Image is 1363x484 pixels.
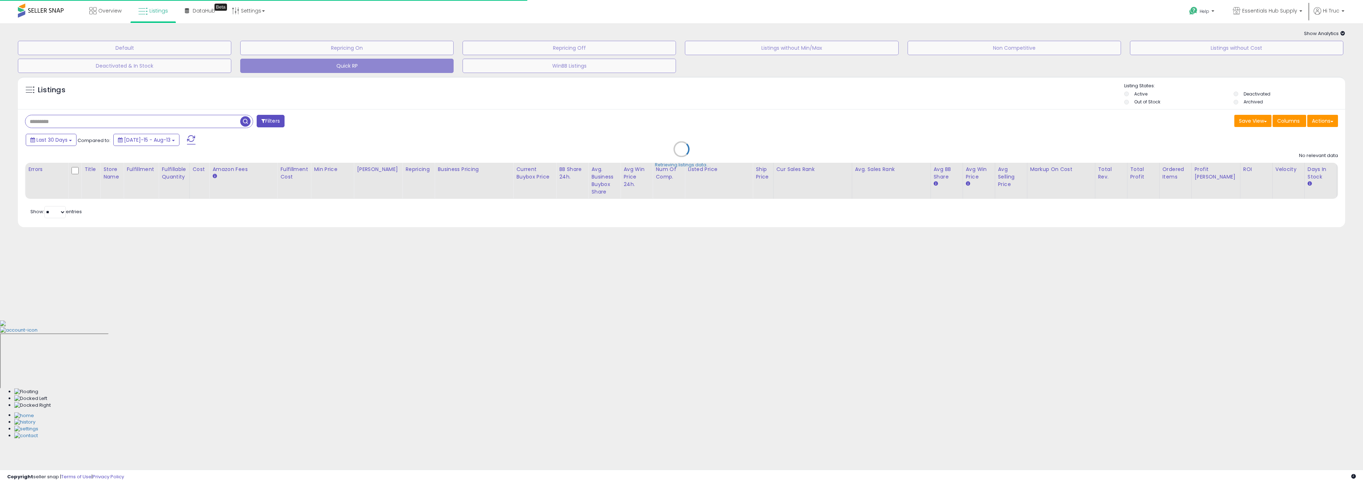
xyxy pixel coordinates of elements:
span: Hi Truc [1323,7,1339,14]
button: Non Competitive [908,41,1121,55]
button: Default [18,41,231,55]
a: Hi Truc [1314,7,1344,23]
img: Floating [14,388,38,395]
button: Repricing On [240,41,454,55]
span: Help [1200,8,1209,14]
span: Listings [149,7,168,14]
span: DataHub [193,7,215,14]
span: Show Analytics [1304,30,1345,37]
img: Home [14,412,34,419]
button: WinBB Listings [463,59,676,73]
img: History [14,419,35,426]
button: Listings without Min/Max [685,41,898,55]
button: Deactivated & In Stock [18,59,231,73]
img: Docked Left [14,395,47,402]
div: Tooltip anchor [214,4,227,11]
div: Retrieving listings data.. [655,162,708,168]
button: Quick RP [240,59,454,73]
img: Contact [14,432,38,439]
button: Repricing Off [463,41,676,55]
span: Essentials Hub Supply [1242,7,1297,14]
img: Settings [14,426,38,432]
i: Get Help [1189,6,1198,15]
a: Help [1184,1,1221,23]
button: Listings without Cost [1130,41,1343,55]
img: Docked Right [14,402,51,409]
span: Overview [98,7,122,14]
